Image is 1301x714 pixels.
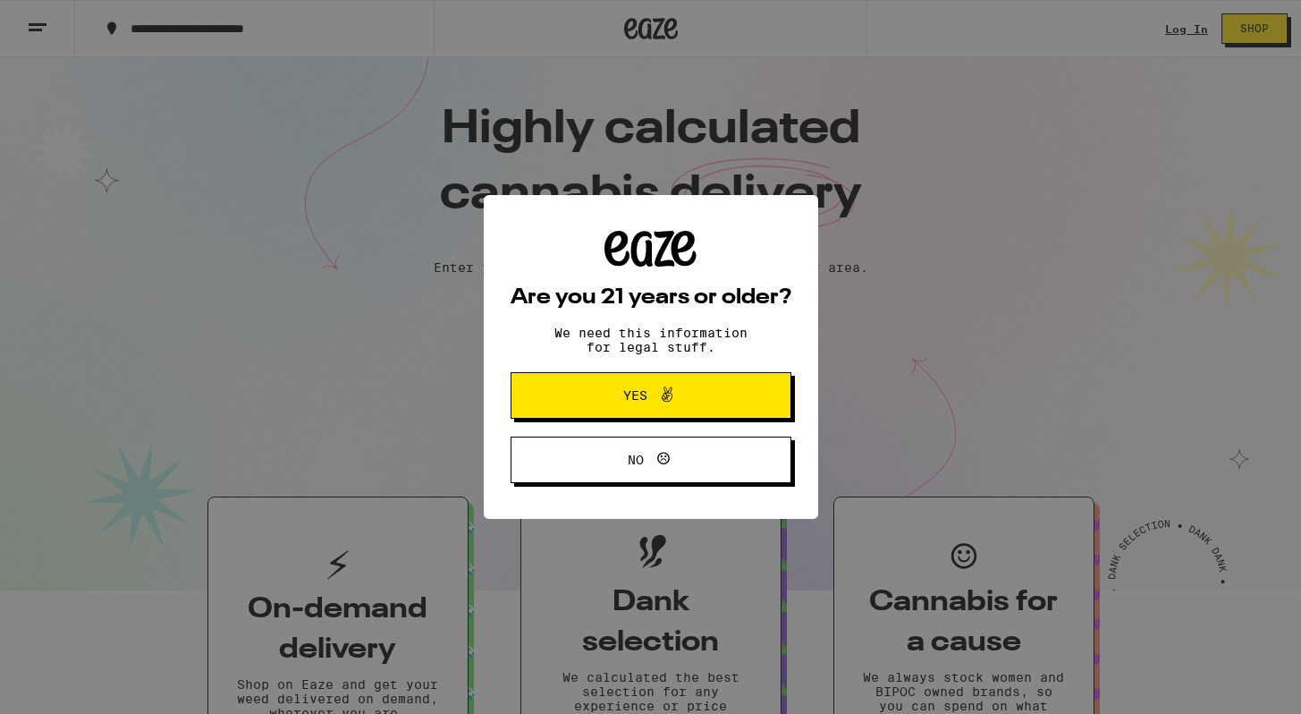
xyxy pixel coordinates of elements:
[511,437,791,483] button: No
[511,287,791,309] h2: Are you 21 years or older?
[628,454,644,466] span: No
[623,389,647,402] span: Yes
[511,372,791,419] button: Yes
[539,326,763,354] p: We need this information for legal stuff.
